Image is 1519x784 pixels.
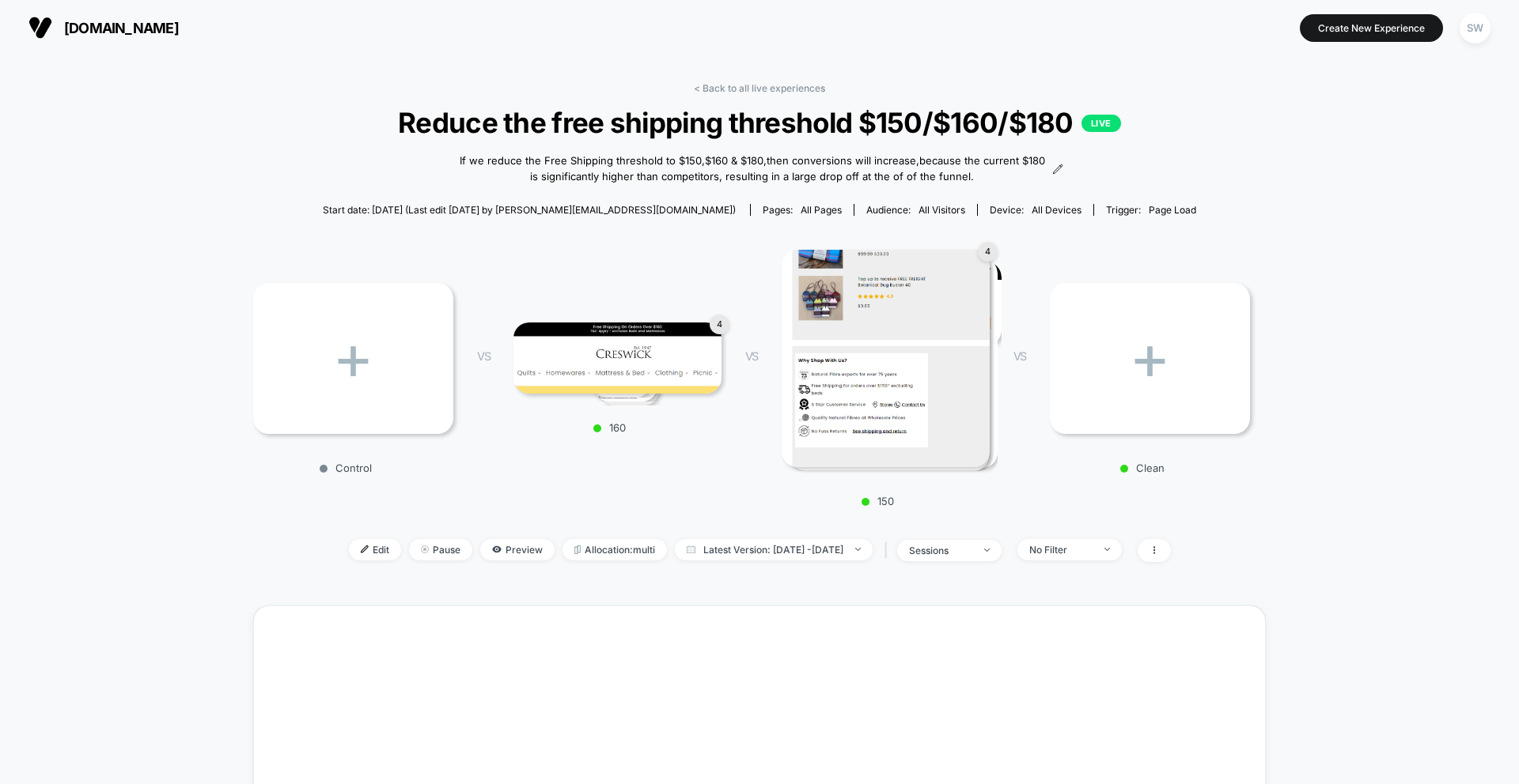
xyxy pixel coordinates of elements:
[909,545,972,556] div: sessions
[349,539,401,560] span: Edit
[675,539,873,560] span: Latest Version: [DATE] - [DATE]
[1106,204,1196,216] div: Trigger:
[881,539,897,562] span: |
[361,545,369,553] img: edit
[687,545,695,553] img: calendar
[763,204,842,216] div: Pages:
[1042,462,1242,474] p: Clean
[710,315,729,334] div: 4
[480,539,555,560] span: Preview
[978,242,998,262] div: 4
[984,548,990,552] img: end
[801,204,842,216] span: all pages
[919,204,965,216] span: All Visitors
[1104,548,1110,551] img: end
[64,20,179,36] span: [DOMAIN_NAME]
[1149,204,1196,216] span: Page Load
[1032,204,1081,216] span: all devices
[782,250,990,467] img: 150 main
[323,204,736,216] span: Start date: [DATE] (Last edit [DATE] by [PERSON_NAME][EMAIL_ADDRESS][DOMAIN_NAME])
[563,539,667,560] span: Allocation: multi
[245,462,445,474] p: Control
[421,545,429,553] img: end
[1029,544,1093,556] div: No Filter
[1460,13,1491,43] div: SW
[253,283,453,434] div: +
[456,153,1048,184] span: If we reduce the Free Shipping threshold to $150,$160 & $180,then conversions will increase,becau...
[304,106,1215,139] span: Reduce the free shipping threshold $150/$160/$180
[1013,349,1026,363] span: VS
[477,349,490,363] span: VS
[977,204,1093,216] span: Device:
[1050,283,1250,434] div: +
[774,495,982,507] p: 150
[1300,14,1443,42] button: Create New Experience
[409,539,472,560] span: Pause
[513,322,722,394] img: 160 main
[574,545,581,554] img: rebalance
[745,349,758,363] span: VS
[866,204,965,216] div: Audience:
[1455,12,1495,44] button: SW
[24,15,184,40] button: [DOMAIN_NAME]
[855,548,861,551] img: end
[28,16,52,40] img: Visually logo
[1081,115,1121,132] p: LIVE
[694,82,825,94] a: < Back to all live experiences
[506,421,714,434] p: 160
